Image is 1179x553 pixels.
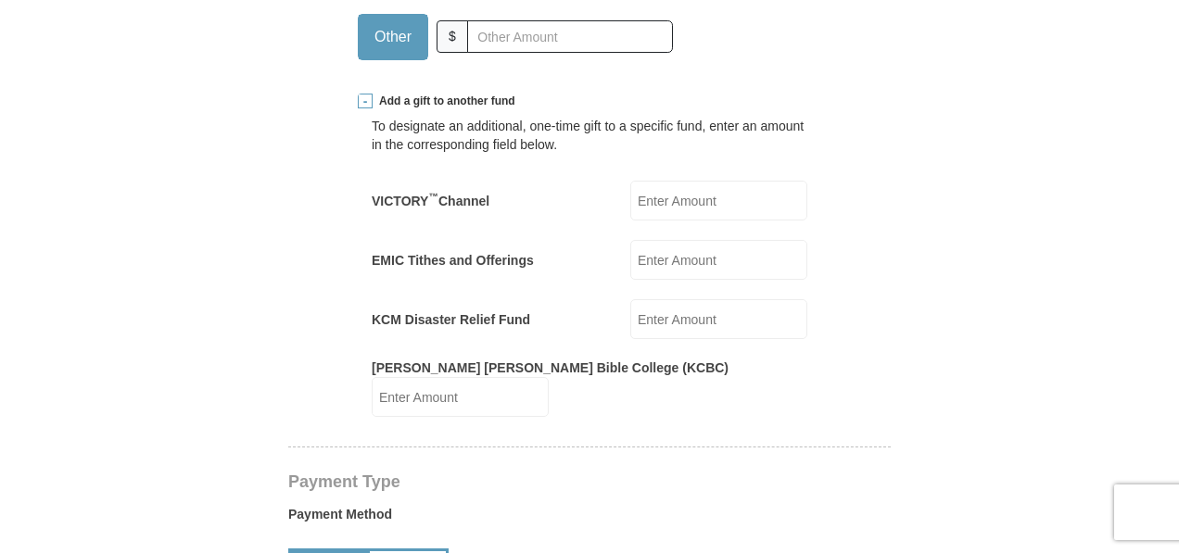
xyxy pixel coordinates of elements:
[288,505,891,533] label: Payment Method
[630,240,807,280] input: Enter Amount
[372,192,489,210] label: VICTORY Channel
[630,299,807,339] input: Enter Amount
[372,117,807,154] div: To designate an additional, one-time gift to a specific fund, enter an amount in the correspondin...
[372,377,549,417] input: Enter Amount
[428,191,438,202] sup: ™
[365,23,421,51] span: Other
[467,20,673,53] input: Other Amount
[372,310,530,329] label: KCM Disaster Relief Fund
[437,20,468,53] span: $
[372,251,534,270] label: EMIC Tithes and Offerings
[630,181,807,220] input: Enter Amount
[288,474,891,489] h4: Payment Type
[372,358,729,377] label: [PERSON_NAME] [PERSON_NAME] Bible College (KCBC)
[373,94,515,109] span: Add a gift to another fund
